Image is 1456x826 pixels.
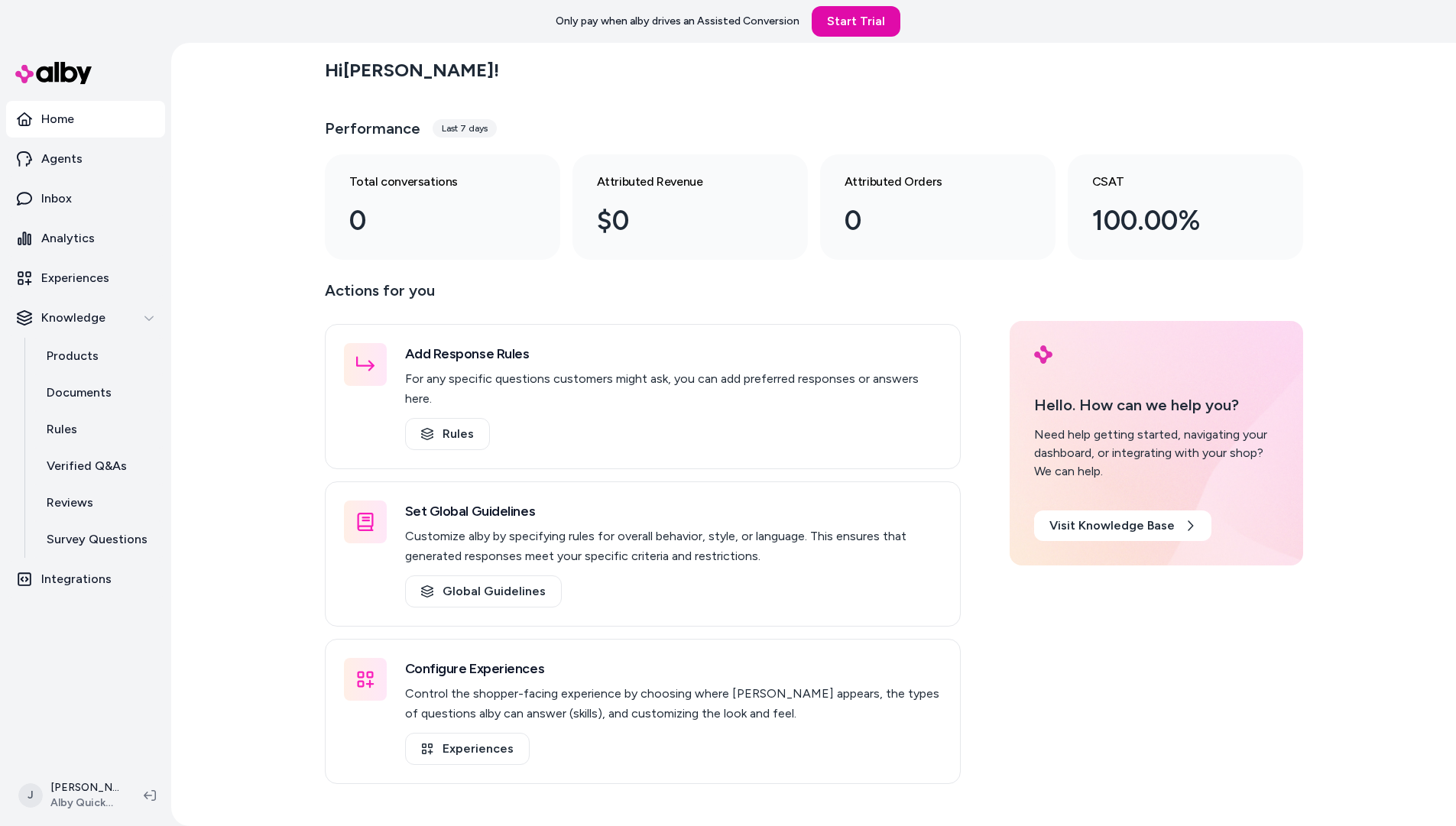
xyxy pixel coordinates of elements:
[820,154,1056,260] a: Attributed Orders 0
[597,200,759,241] div: $0
[6,141,165,177] a: Agents
[405,418,490,450] a: Rules
[325,59,499,82] h2: Hi [PERSON_NAME] !
[1034,345,1052,364] img: alby Logo
[405,343,942,364] h3: Add Response Rules
[31,521,165,558] a: Survey Questions
[47,457,127,475] p: Verified Q&As
[31,448,165,484] a: Verified Q&As
[405,500,942,522] h3: Set Global Guidelines
[405,733,530,765] a: Experiences
[41,150,83,168] p: Agents
[47,494,93,512] p: Reviews
[556,14,799,29] p: Only pay when alby drives an Assisted Conversion
[349,173,511,191] h3: Total conversations
[1068,154,1303,260] a: CSAT 100.00%
[845,173,1007,191] h3: Attributed Orders
[325,278,961,315] p: Actions for you
[6,101,165,138] a: Home
[325,154,560,260] a: Total conversations 0
[572,154,808,260] a: Attributed Revenue $0
[349,200,511,241] div: 0
[6,300,165,336] button: Knowledge
[325,118,420,139] h3: Performance
[50,780,119,795] p: [PERSON_NAME]
[18,783,43,808] span: J
[31,374,165,411] a: Documents
[433,119,497,138] div: Last 7 days
[31,484,165,521] a: Reviews
[405,684,942,724] p: Control the shopper-facing experience by choosing where [PERSON_NAME] appears, the types of quest...
[31,411,165,448] a: Rules
[845,200,1007,241] div: 0
[41,189,72,208] p: Inbox
[6,180,165,217] a: Inbox
[812,6,900,37] a: Start Trial
[1092,200,1254,241] div: 100.00%
[1034,426,1279,481] div: Need help getting started, navigating your dashboard, or integrating with your shop? We can help.
[6,220,165,257] a: Analytics
[1034,510,1211,541] a: Visit Knowledge Base
[47,530,148,549] p: Survey Questions
[405,658,942,679] h3: Configure Experiences
[1034,394,1279,416] p: Hello. How can we help you?
[41,269,109,287] p: Experiences
[50,795,119,811] span: Alby QuickStart Store
[41,229,95,248] p: Analytics
[405,575,562,607] a: Global Guidelines
[41,110,74,128] p: Home
[597,173,759,191] h3: Attributed Revenue
[15,62,92,84] img: alby Logo
[6,561,165,598] a: Integrations
[47,347,99,365] p: Products
[1092,173,1254,191] h3: CSAT
[9,771,131,820] button: J[PERSON_NAME]Alby QuickStart Store
[47,420,77,439] p: Rules
[41,309,105,327] p: Knowledge
[31,338,165,374] a: Products
[41,570,112,588] p: Integrations
[405,369,942,409] p: For any specific questions customers might ask, you can add preferred responses or answers here.
[47,384,112,402] p: Documents
[405,526,942,566] p: Customize alby by specifying rules for overall behavior, style, or language. This ensures that ge...
[6,260,165,296] a: Experiences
